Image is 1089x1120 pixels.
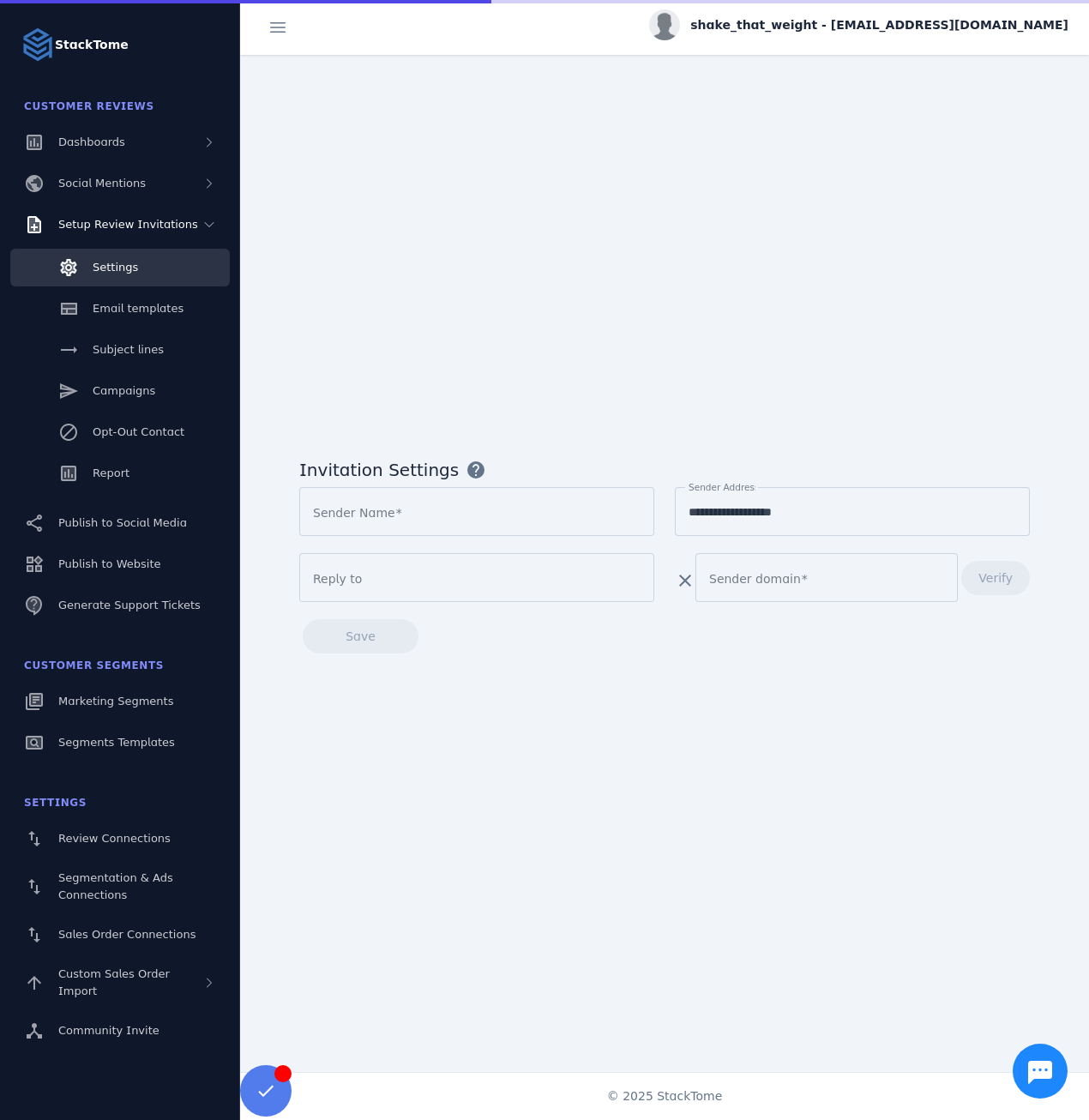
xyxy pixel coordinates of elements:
span: Customer Segments [24,659,164,671]
span: © 2025 StackTome [607,1087,723,1105]
mat-label: Sender Address [689,482,759,492]
span: Marketing Segments [58,695,173,708]
span: Settings [24,797,87,809]
span: Community Invite [58,1024,159,1037]
mat-label: Sender domain [709,572,801,586]
a: Publish to Website [10,545,230,583]
a: Campaigns [10,372,230,410]
a: Sales Order Connections [10,916,230,954]
mat-icon: clear [675,570,695,591]
span: shake_that_weight - [EMAIL_ADDRESS][DOMAIN_NAME] [690,16,1068,34]
span: Customer Reviews [24,100,154,112]
span: Sales Order Connections [58,928,196,941]
span: Setup Review Invitations [58,218,198,231]
mat-label: Reply to [313,572,362,586]
span: Campaigns [93,384,155,397]
a: Review Connections [10,820,230,858]
a: Email templates [10,290,230,328]
span: Segments Templates [58,736,175,749]
a: Publish to Social Media [10,504,230,542]
span: Email templates [93,302,184,315]
span: Invitation Settings [299,457,459,483]
span: Publish to Website [58,557,160,570]
span: Settings [93,261,138,274]
a: Report [10,455,230,492]
a: Subject lines [10,331,230,369]
span: Report [93,467,129,479]
span: Opt-Out Contact [93,425,184,438]
a: Generate Support Tickets [10,587,230,624]
a: Opt-Out Contact [10,413,230,451]
span: Custom Sales Order Import [58,967,170,997]
span: Segmentation & Ads Connections [58,871,173,901]
a: Marketing Segments [10,683,230,720]
span: Publish to Social Media [58,516,187,529]
span: Dashboards [58,135,125,148]
strong: StackTome [55,36,129,54]
mat-label: Sender Name [313,506,395,520]
a: Segmentation & Ads Connections [10,861,230,912]
img: Logo image [21,27,55,62]
a: Community Invite [10,1012,230,1050]
button: shake_that_weight - [EMAIL_ADDRESS][DOMAIN_NAME] [649,9,1068,40]
img: profile.jpg [649,9,680,40]
span: Generate Support Tickets [58,599,201,611]
a: Settings [10,249,230,286]
span: Subject lines [93,343,164,356]
span: Review Connections [58,832,171,845]
span: Social Mentions [58,177,146,190]
a: Segments Templates [10,724,230,762]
